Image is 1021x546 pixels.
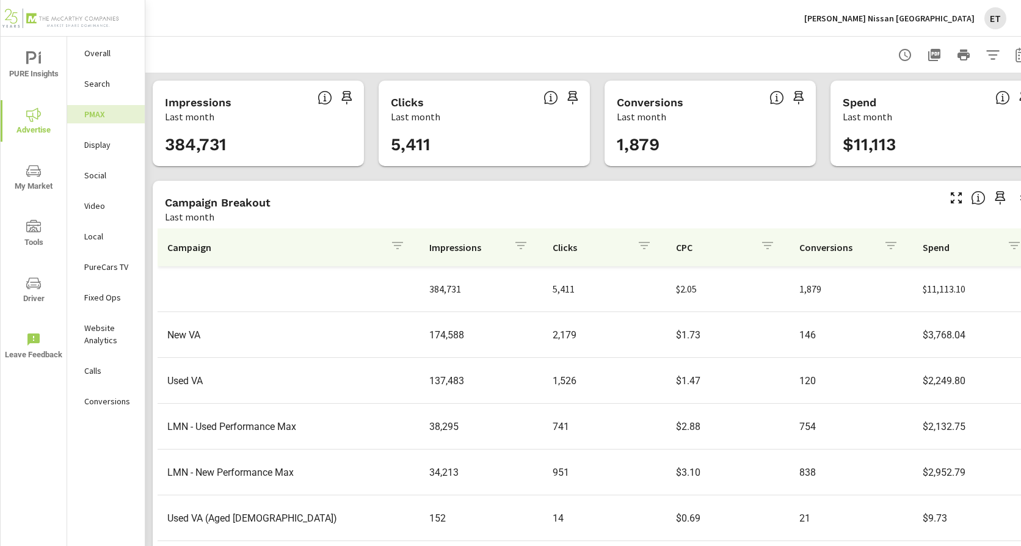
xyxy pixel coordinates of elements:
[84,139,135,151] p: Display
[84,230,135,242] p: Local
[165,96,231,109] h5: Impressions
[990,188,1010,208] span: Save this to your personalized report
[158,319,420,351] td: New VA
[4,164,63,194] span: My Market
[617,109,666,124] p: Last month
[790,365,913,396] td: 120
[563,88,583,107] span: Save this to your personalized report
[553,241,627,253] p: Clicks
[165,134,352,155] h3: 384,731
[543,503,666,534] td: 14
[790,319,913,351] td: 146
[947,188,966,208] button: Make Fullscreen
[84,395,135,407] p: Conversions
[165,109,214,124] p: Last month
[543,365,666,396] td: 1,526
[1,37,67,374] div: nav menu
[167,241,380,253] p: Campaign
[769,90,784,105] span: Total Conversions include Actions, Leads and Unmapped.
[391,109,440,124] p: Last month
[543,457,666,488] td: 951
[67,227,145,246] div: Local
[158,457,420,488] td: LMN - New Performance Max
[790,503,913,534] td: 21
[84,78,135,90] p: Search
[84,47,135,59] p: Overall
[84,108,135,120] p: PMAX
[67,392,145,410] div: Conversions
[617,96,683,109] h5: Conversions
[666,503,790,534] td: $0.69
[984,7,1006,29] div: ET
[666,319,790,351] td: $1.73
[391,134,578,155] h3: 5,411
[67,288,145,307] div: Fixed Ops
[67,44,145,62] div: Overall
[666,365,790,396] td: $1.47
[420,503,543,534] td: 152
[971,191,986,205] span: This is a summary of PMAX performance results by campaign. Each column can be sorted.
[84,169,135,181] p: Social
[995,90,1010,105] span: The amount of money spent on advertising during the period.
[158,503,420,534] td: Used VA (Aged [DEMOGRAPHIC_DATA])
[84,365,135,377] p: Calls
[843,96,876,109] h5: Spend
[158,411,420,442] td: LMN - Used Performance Max
[67,258,145,276] div: PureCars TV
[67,136,145,154] div: Display
[543,90,558,105] span: The number of times an ad was clicked by a consumer.
[922,43,947,67] button: "Export Report to PDF"
[4,51,63,81] span: PURE Insights
[4,276,63,306] span: Driver
[420,319,543,351] td: 174,588
[67,362,145,380] div: Calls
[923,241,997,253] p: Spend
[67,166,145,184] div: Social
[429,282,533,296] p: 384,731
[165,196,271,209] h5: Campaign Breakout
[318,90,332,105] span: The number of times an ad was shown on your behalf.
[391,96,424,109] h5: Clicks
[165,209,214,224] p: Last month
[420,457,543,488] td: 34,213
[158,365,420,396] td: Used VA
[420,411,543,442] td: 38,295
[981,43,1005,67] button: Apply Filters
[84,322,135,346] p: Website Analytics
[84,261,135,273] p: PureCars TV
[84,200,135,212] p: Video
[553,282,656,296] p: 5,411
[67,197,145,215] div: Video
[799,241,874,253] p: Conversions
[67,105,145,123] div: PMAX
[666,411,790,442] td: $2.88
[799,282,903,296] p: 1,879
[676,282,780,296] p: $2.05
[617,134,804,155] h3: 1,879
[543,411,666,442] td: 741
[429,241,504,253] p: Impressions
[666,457,790,488] td: $3.10
[84,291,135,304] p: Fixed Ops
[4,107,63,137] span: Advertise
[951,43,976,67] button: Print Report
[804,13,975,24] p: [PERSON_NAME] Nissan [GEOGRAPHIC_DATA]
[4,220,63,250] span: Tools
[67,75,145,93] div: Search
[543,319,666,351] td: 2,179
[4,332,63,362] span: Leave Feedback
[790,457,913,488] td: 838
[67,319,145,349] div: Website Analytics
[790,411,913,442] td: 754
[789,88,808,107] span: Save this to your personalized report
[676,241,750,253] p: CPC
[420,365,543,396] td: 137,483
[843,109,892,124] p: Last month
[337,88,357,107] span: Save this to your personalized report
